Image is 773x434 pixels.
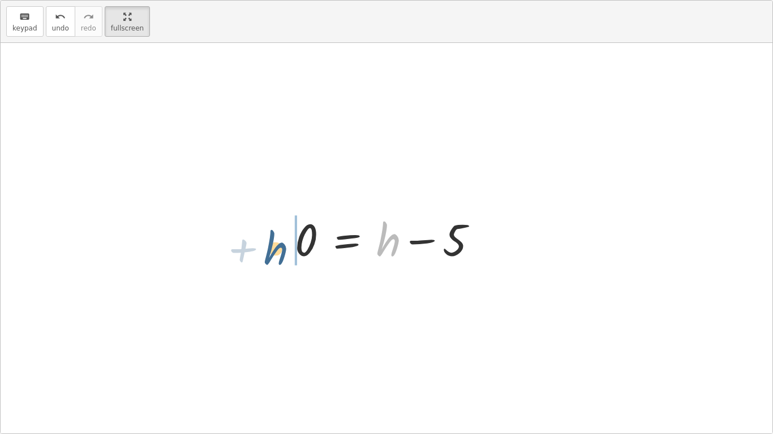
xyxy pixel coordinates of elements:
[81,24,96,32] span: redo
[12,24,37,32] span: keypad
[75,6,102,37] button: redoredo
[6,6,44,37] button: keyboardkeypad
[52,24,69,32] span: undo
[46,6,75,37] button: undoundo
[105,6,150,37] button: fullscreen
[83,10,94,24] i: redo
[111,24,144,32] span: fullscreen
[19,10,30,24] i: keyboard
[55,10,66,24] i: undo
